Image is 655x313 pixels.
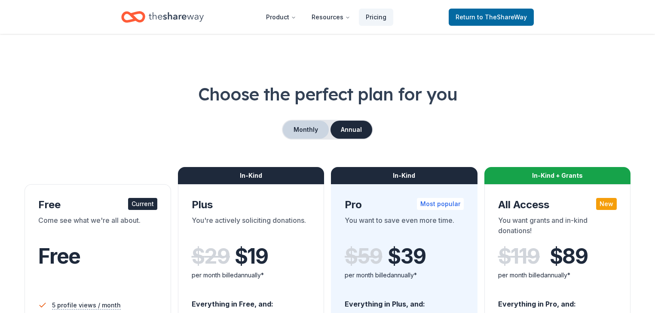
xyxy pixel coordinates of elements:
[359,9,393,26] a: Pricing
[128,198,157,210] div: Current
[345,292,464,310] div: Everything in Plus, and:
[178,167,324,184] div: In-Kind
[259,7,393,27] nav: Main
[596,198,617,210] div: New
[52,300,121,310] span: 5 profile views / month
[21,82,634,106] h1: Choose the perfect plan for you
[192,292,311,310] div: Everything in Free, and:
[498,270,617,280] div: per month billed annually*
[498,215,617,239] div: You want grants and in-kind donations!
[121,7,204,27] a: Home
[498,198,617,212] div: All Access
[449,9,534,26] a: Returnto TheShareWay
[192,270,311,280] div: per month billed annually*
[259,9,303,26] button: Product
[283,121,329,139] button: Monthly
[331,121,372,139] button: Annual
[388,244,425,268] span: $ 39
[305,9,357,26] button: Resources
[477,13,527,21] span: to TheShareWay
[345,215,464,239] div: You want to save even more time.
[550,244,588,268] span: $ 89
[192,215,311,239] div: You're actively soliciting donations.
[484,167,631,184] div: In-Kind + Grants
[498,292,617,310] div: Everything in Pro, and:
[345,198,464,212] div: Pro
[192,198,311,212] div: Plus
[331,167,477,184] div: In-Kind
[235,244,268,268] span: $ 19
[417,198,464,210] div: Most popular
[38,198,157,212] div: Free
[38,215,157,239] div: Come see what we're all about.
[345,270,464,280] div: per month billed annually*
[38,243,80,269] span: Free
[456,12,527,22] span: Return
